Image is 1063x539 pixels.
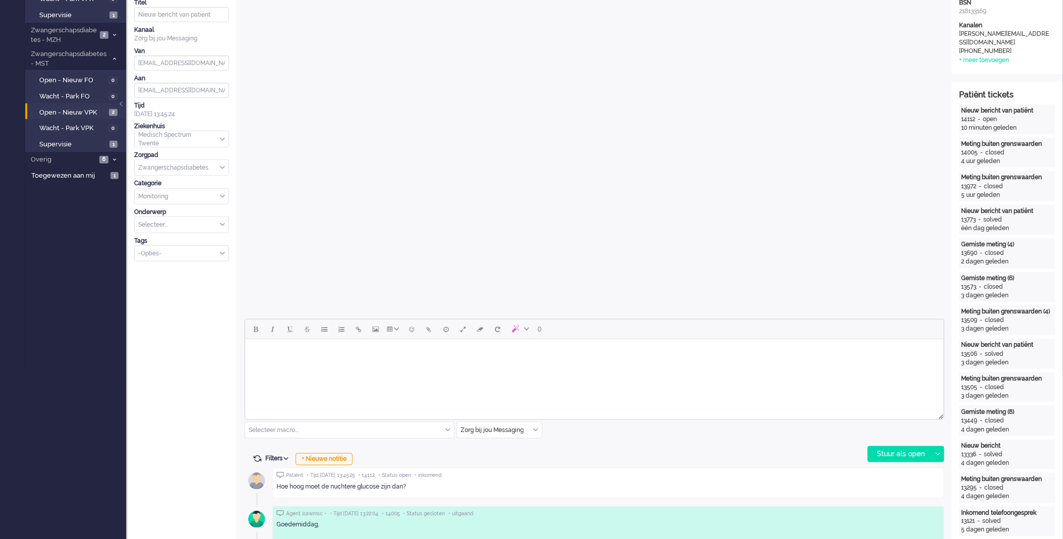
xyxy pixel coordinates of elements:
button: Emoticons [403,320,420,338]
div: Van [134,47,229,56]
span: 1 [109,12,118,19]
div: Nieuw bericht van patiënt [962,207,1053,215]
img: ic_chat_grey.svg [276,472,284,478]
div: Gemiste meting (8) [962,408,1053,416]
a: Supervisie 1 [29,138,125,149]
button: Fullscreen [455,320,472,338]
span: 0 [538,325,542,333]
div: closed [985,316,1004,325]
span: 0 [108,125,118,132]
div: 13972 [962,182,977,191]
div: - [977,483,985,492]
img: avatar [244,468,269,494]
div: Ziekenhuis [134,122,229,131]
div: - [978,350,985,358]
span: 0 [108,77,118,84]
div: Hoe hoog moet de nuchtere glucose zijn dan? [276,482,940,491]
span: 6 [99,156,108,164]
div: Select Tags [134,245,229,262]
div: 3 dagen geleden [962,291,1053,300]
a: Open - Nieuw VPK 2 [29,106,125,118]
div: solved [983,517,1001,526]
div: closed [986,148,1005,157]
a: Wacht - Park FO 0 [29,90,125,101]
img: ic_chat_grey.svg [276,510,284,517]
div: 14112 [962,115,976,124]
div: 13121 [962,517,975,526]
div: 3 dagen geleden [962,358,1053,367]
div: [DATE] 13:45:24 [134,101,229,119]
span: Patiënt [286,472,303,479]
span: Toegewezen aan mij [31,171,107,181]
div: Tijd [134,101,229,110]
button: Strikethrough [299,320,316,338]
button: Insert/edit image [367,320,384,338]
div: Meting buiten grenswaarden [962,374,1053,383]
span: Overig [29,155,96,165]
a: Open - Nieuw FO 0 [29,74,125,85]
div: closed [984,283,1003,291]
a: Wacht - Park VPK 0 [29,122,125,133]
span: 2 [100,31,108,39]
div: 13449 [962,416,978,425]
img: avatar [244,507,269,532]
div: Zorgpad [134,151,229,159]
div: closed [985,416,1004,425]
span: Wacht - Park VPK [39,124,106,133]
div: closed [985,249,1004,257]
div: - [976,215,984,224]
span: Open - Nieuw FO [39,76,106,85]
span: Supervisie [39,11,107,20]
div: [PHONE_NUMBER] [960,47,1050,56]
div: 4 dagen geleden [962,492,1053,501]
div: Meting buiten grenswaarden (4) [962,307,1053,316]
div: Gemiste meting (6) [962,274,1053,283]
span: 1 [109,141,118,148]
div: Tags [134,237,229,245]
div: 218133169 [960,7,1055,16]
button: Italic [264,320,282,338]
div: 4 dagen geleden [962,425,1053,434]
span: • uitgaand [449,510,473,517]
span: • Status gesloten [403,510,445,517]
div: - [976,115,983,124]
div: solved [984,450,1003,459]
span: Filters [265,455,292,462]
span: • Status open [378,472,411,479]
div: 5 uur geleden [962,191,1053,199]
div: open [983,115,997,124]
span: • Tijd [DATE] 13:22:04 [330,510,378,517]
span: • 14112 [358,472,375,479]
div: 5 dagen geleden [962,526,1053,534]
div: closed [985,483,1004,492]
div: 13509 [962,316,978,325]
div: Meting buiten grenswaarden [962,173,1053,182]
div: 13336 [962,450,977,459]
div: - [978,148,986,157]
span: 1 [110,172,119,180]
div: - [978,316,985,325]
button: Bold [247,320,264,338]
div: Zorg bij jou Messaging [134,34,229,43]
div: 13295 [962,483,977,492]
div: 13690 [962,249,978,257]
span: • inkomend [415,472,441,479]
div: Nieuw bericht [962,442,1053,450]
div: Aan [134,74,229,83]
button: Delay message [437,320,455,338]
button: 0 [533,320,546,338]
div: Gemiste meting (4) [962,240,1053,249]
span: Zwangerschapsdiabetes - MST [29,49,107,68]
div: Stuur als open [868,447,931,462]
div: [PERSON_NAME][EMAIL_ADDRESS][DOMAIN_NAME] [960,30,1050,47]
button: Numbered list [333,320,350,338]
a: Toegewezen aan mij 1 [29,170,126,181]
span: 0 [108,93,118,100]
div: Categorie [134,179,229,188]
button: Insert/edit link [350,320,367,338]
div: 13773 [962,215,976,224]
button: AI [506,320,533,338]
div: 13506 [962,350,978,358]
div: closed [984,182,1003,191]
